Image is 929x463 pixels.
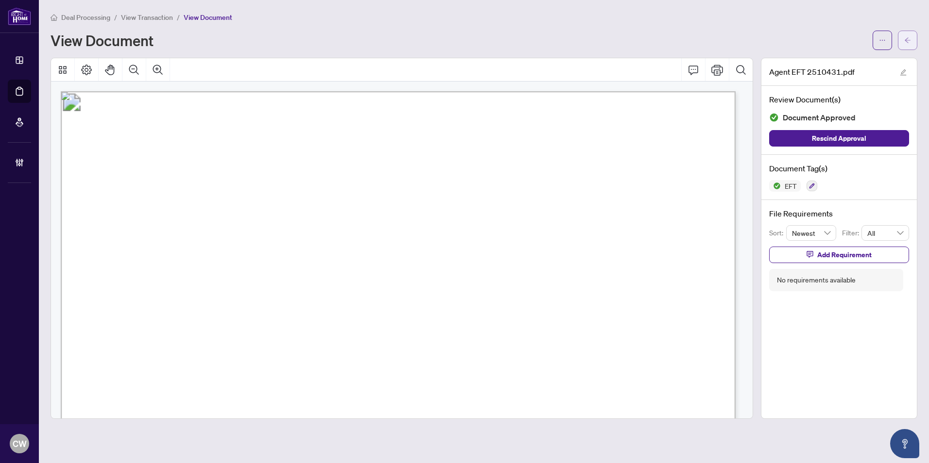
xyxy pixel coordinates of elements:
span: ellipsis [879,37,886,44]
span: Rescind Approval [812,131,866,146]
span: Deal Processing [61,13,110,22]
span: View Document [184,13,232,22]
h1: View Document [51,33,154,48]
li: / [114,12,117,23]
span: Add Requirement [817,247,872,263]
span: edit [900,69,907,76]
img: Document Status [769,113,779,122]
img: Status Icon [769,180,781,192]
div: No requirements available [777,275,856,285]
h4: File Requirements [769,208,909,219]
h4: Review Document(s) [769,94,909,105]
span: CW [13,437,27,450]
button: Add Requirement [769,247,909,263]
span: Agent EFT 2510431.pdf [769,66,855,78]
span: arrow-left [904,37,911,44]
span: Newest [792,226,831,240]
button: Open asap [890,429,919,458]
button: Rescind Approval [769,130,909,147]
p: Sort: [769,228,786,238]
span: home [51,14,57,21]
p: Filter: [842,228,861,238]
h4: Document Tag(s) [769,163,909,174]
li: / [177,12,180,23]
img: logo [8,7,31,25]
span: All [867,226,903,240]
span: Document Approved [783,111,856,124]
span: EFT [781,182,801,189]
span: View Transaction [121,13,173,22]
